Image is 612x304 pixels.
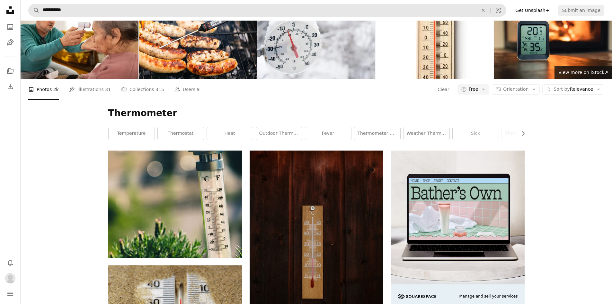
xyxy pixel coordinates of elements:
button: Visual search [491,4,506,16]
img: Grilled Sausages with Digital Thermometer Shows Danger Zone Temperature [139,1,257,79]
a: fever [305,127,351,140]
a: View more on iStock↗ [554,66,612,79]
span: Orientation [503,87,528,92]
form: Find visuals sitewide [28,4,506,17]
img: bokeh photography of thermometer on plant [108,151,242,258]
a: bokeh photography of thermometer on plant [108,201,242,207]
img: Son Uses Thermometer on Mom [21,1,138,79]
a: heat [207,127,253,140]
a: Illustrations 31 [69,79,111,100]
span: 315 [155,86,164,93]
img: Thermometer in front of fireplace which shows temperature and humidity. [494,1,612,79]
button: scroll list to the right [517,127,525,140]
a: Illustrations [4,36,17,49]
button: Clear [437,84,450,95]
button: Profile [4,272,17,285]
a: Get Unsplash+ [511,5,553,15]
span: Manage and sell your services [459,294,518,299]
a: weather thermometer [404,127,449,140]
a: Users 9 [174,79,200,100]
a: sick [453,127,499,140]
a: temperature [109,127,155,140]
a: Collections [4,65,17,78]
button: Sort byRelevance [542,84,604,95]
span: Free [469,86,478,93]
span: 9 [197,86,200,93]
button: Free [457,84,490,95]
a: thermometer weather [354,127,400,140]
span: Sort by [554,87,570,92]
a: brown wooden wall mounted device [250,248,383,254]
a: Photos [4,21,17,33]
img: Avatar of user Reena Nararayn [5,273,15,283]
button: Orientation [492,84,540,95]
a: Home — Unsplash [4,4,17,18]
button: Clear [476,4,490,16]
button: Notifications [4,256,17,269]
a: thermometer cold [502,127,548,140]
span: 31 [105,86,111,93]
a: outdoor thermometer [256,127,302,140]
button: Submit an image [558,5,604,15]
a: thermostat [158,127,204,140]
img: file-1705255347840-230a6ab5bca9image [398,294,436,299]
a: Download History [4,80,17,93]
img: Objects: Thermometer Isolated on White Background [376,1,494,79]
img: Frozen Thermometer near Yellowknife. [257,1,375,79]
h1: Thermometer [108,107,525,119]
a: Collections 315 [121,79,164,100]
button: Menu [4,287,17,300]
img: file-1707883121023-8e3502977149image [391,151,525,284]
span: Relevance [554,86,593,93]
span: View more on iStock ↗ [558,70,608,75]
button: Search Unsplash [29,4,40,16]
